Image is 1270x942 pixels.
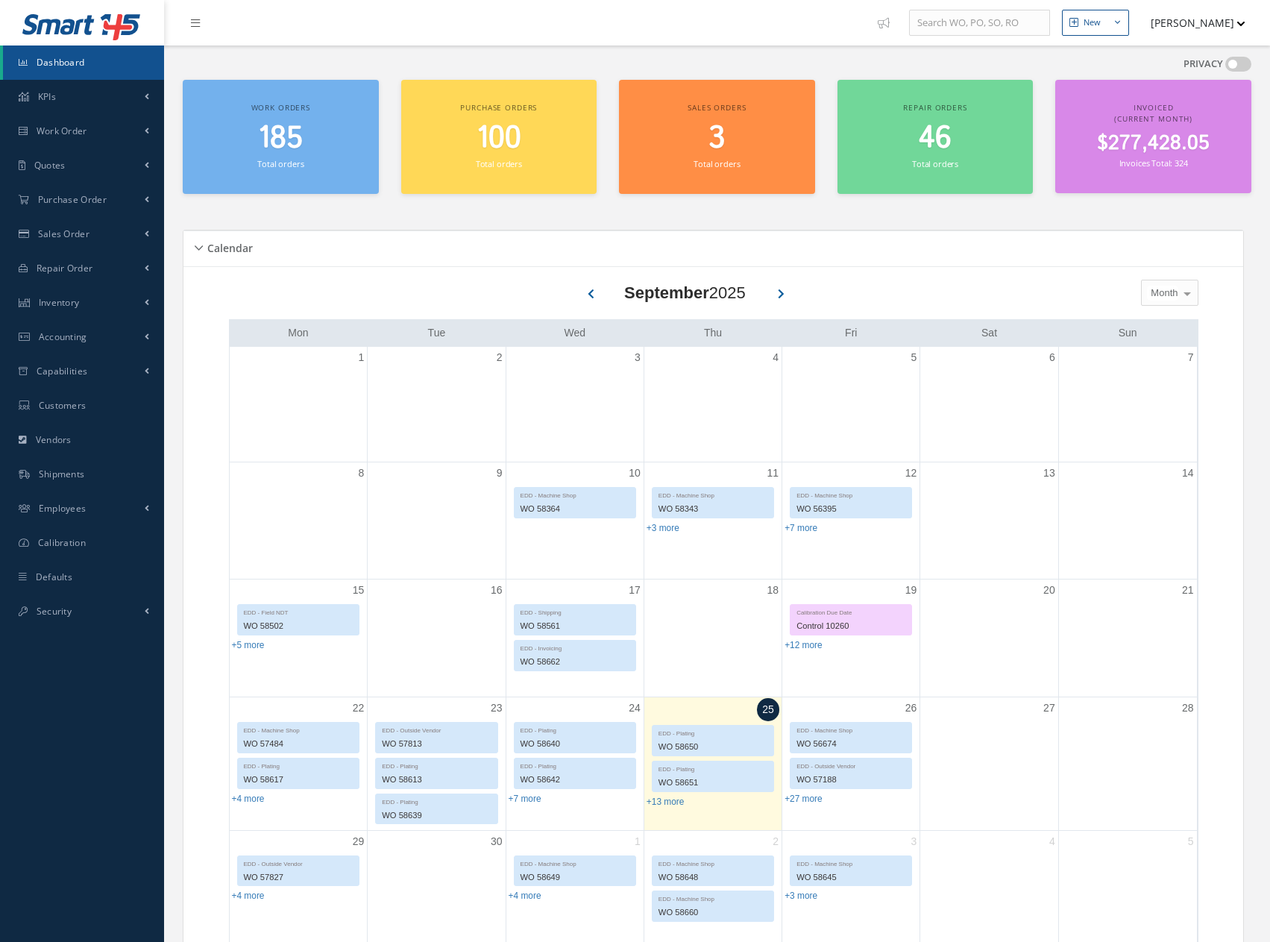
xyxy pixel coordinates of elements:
[785,523,817,533] a: Show 7 more events
[376,723,497,735] div: EDD - Outside Vendor
[34,159,66,172] span: Quotes
[515,735,635,753] div: WO 58640
[376,759,497,771] div: EDD - Plating
[790,856,911,869] div: EDD - Machine Shop
[36,433,72,446] span: Vendors
[902,697,920,719] a: September 26, 2025
[1058,580,1196,697] td: September 21, 2025
[515,771,635,788] div: WO 58642
[626,580,644,601] a: September 17, 2025
[238,723,359,735] div: EDD - Machine Shop
[653,904,773,921] div: WO 58660
[644,347,782,462] td: September 4, 2025
[515,723,635,735] div: EDD - Plating
[785,640,823,650] a: Show 12 more events
[238,856,359,869] div: EDD - Outside Vendor
[902,462,920,484] a: September 12, 2025
[1058,462,1196,580] td: September 14, 2025
[1116,324,1140,342] a: Sunday
[790,735,911,753] div: WO 56674
[920,462,1058,580] td: September 13, 2025
[770,831,782,852] a: October 2, 2025
[770,347,782,368] a: September 4, 2025
[908,347,920,368] a: September 5, 2025
[688,102,746,113] span: Sales orders
[1119,157,1188,169] small: Invoices Total: 324
[619,80,815,194] a: Sales orders 3 Total orders
[376,807,497,824] div: WO 58639
[790,618,911,635] div: Control 10260
[232,794,265,804] a: Show 4 more events
[1097,129,1210,158] span: $277,428.05
[644,580,782,697] td: September 18, 2025
[3,45,164,80] a: Dashboard
[708,117,725,160] span: 3
[701,324,725,342] a: Thursday
[1084,16,1101,29] div: New
[647,523,679,533] a: Show 3 more events
[790,500,911,518] div: WO 56395
[920,580,1058,697] td: September 20, 2025
[842,324,860,342] a: Friday
[39,399,87,412] span: Customers
[790,605,911,618] div: Calibration Due Date
[183,80,379,194] a: Work orders 185 Total orders
[764,580,782,601] a: September 18, 2025
[238,618,359,635] div: WO 58502
[37,365,88,377] span: Capabilities
[368,462,506,580] td: September 9, 2025
[37,605,72,618] span: Security
[515,500,635,518] div: WO 58364
[1179,697,1197,719] a: September 28, 2025
[37,125,87,137] span: Work Order
[251,102,310,113] span: Work orders
[644,697,782,830] td: September 25, 2025
[790,771,911,788] div: WO 57188
[238,759,359,771] div: EDD - Plating
[37,56,85,69] span: Dashboard
[1040,580,1058,601] a: September 20, 2025
[38,90,56,103] span: KPIs
[1040,697,1058,719] a: September 27, 2025
[790,759,911,771] div: EDD - Outside Vendor
[368,580,506,697] td: September 16, 2025
[515,869,635,886] div: WO 58649
[203,237,253,255] h5: Calendar
[909,10,1050,37] input: Search WO, PO, SO, RO
[653,500,773,518] div: WO 58343
[368,697,506,830] td: September 23, 2025
[653,891,773,904] div: EDD - Machine Shop
[919,117,952,160] span: 46
[36,571,72,583] span: Defaults
[350,580,368,601] a: September 15, 2025
[1179,462,1197,484] a: September 14, 2025
[1185,347,1197,368] a: September 7, 2025
[39,330,87,343] span: Accounting
[230,580,368,697] td: September 15, 2025
[920,347,1058,462] td: September 6, 2025
[477,117,521,160] span: 100
[653,869,773,886] div: WO 58648
[647,797,685,807] a: Show 13 more events
[509,794,541,804] a: Show 7 more events
[39,502,87,515] span: Employees
[920,697,1058,830] td: September 27, 2025
[912,158,958,169] small: Total orders
[1040,462,1058,484] a: September 13, 2025
[355,347,367,368] a: September 1, 2025
[1055,80,1251,193] a: Invoiced (Current Month) $277,428.05 Invoices Total: 324
[515,653,635,671] div: WO 58662
[790,869,911,886] div: WO 58645
[488,831,506,852] a: September 30, 2025
[624,280,746,305] div: 2025
[1134,102,1174,113] span: Invoiced
[1147,286,1178,301] span: Month
[561,324,588,342] a: Wednesday
[355,462,367,484] a: September 8, 2025
[350,831,368,852] a: September 29, 2025
[837,80,1034,194] a: Repair orders 46 Total orders
[515,759,635,771] div: EDD - Plating
[903,102,966,113] span: Repair orders
[38,227,89,240] span: Sales Order
[506,462,644,580] td: September 10, 2025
